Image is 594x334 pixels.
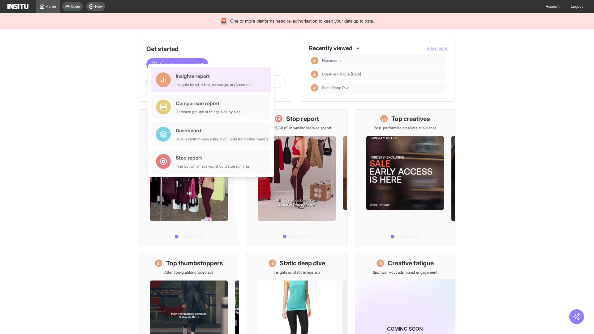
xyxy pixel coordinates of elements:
span: Creative Fatigue [Beta] [322,72,443,77]
span: View more [427,45,448,51]
span: Placements [322,58,342,63]
div: Comparison report [176,100,241,107]
h1: Static deep dive [280,259,325,268]
span: Static Deep Dive [322,85,350,90]
a: Stop reportSave £16,811.09 in wasted Meta ad spend [247,109,347,246]
div: Insights [311,84,318,92]
p: Save £16,811.09 in wasted Meta ad spend [263,126,331,131]
a: What's live nowSee all active ads instantly [139,109,239,246]
p: Attention-grabbing video ads [164,270,213,275]
div: 🚨 [220,17,228,25]
span: One or more platforms need re-authorisation to keep your data up to date. [230,18,374,24]
span: Creative Fatigue [Beta] [322,72,361,77]
button: View more [427,45,448,51]
div: Find out which ads you should stop running [176,164,249,169]
p: Insights on static image ads [274,270,320,275]
h1: Top creatives [391,114,430,123]
span: Create a new report [160,61,203,68]
button: Create a new report [146,58,208,71]
h1: Get started [146,45,286,53]
img: Logo [7,4,28,9]
div: Insights [311,57,318,64]
div: Insights by ad, adset, campaign, or placement [176,82,252,87]
span: New [95,4,103,9]
span: Placements [322,58,443,63]
h1: Top thumbstoppers [166,259,223,268]
div: Stop report [176,154,249,161]
div: Build a custom view using highlights from other reports [176,137,269,142]
span: Static Deep Dive [322,85,443,90]
h1: Stop report [286,114,319,123]
span: Open [71,4,80,9]
a: Top creativesBest-performing creatives at a glance [355,109,455,246]
div: Insights [311,71,318,78]
span: Home [46,4,56,9]
p: Best-performing creatives at a glance [374,126,437,131]
div: Compare groups of things side by side [176,109,241,114]
div: Dashboard [176,127,269,134]
div: Insights report [176,72,252,80]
